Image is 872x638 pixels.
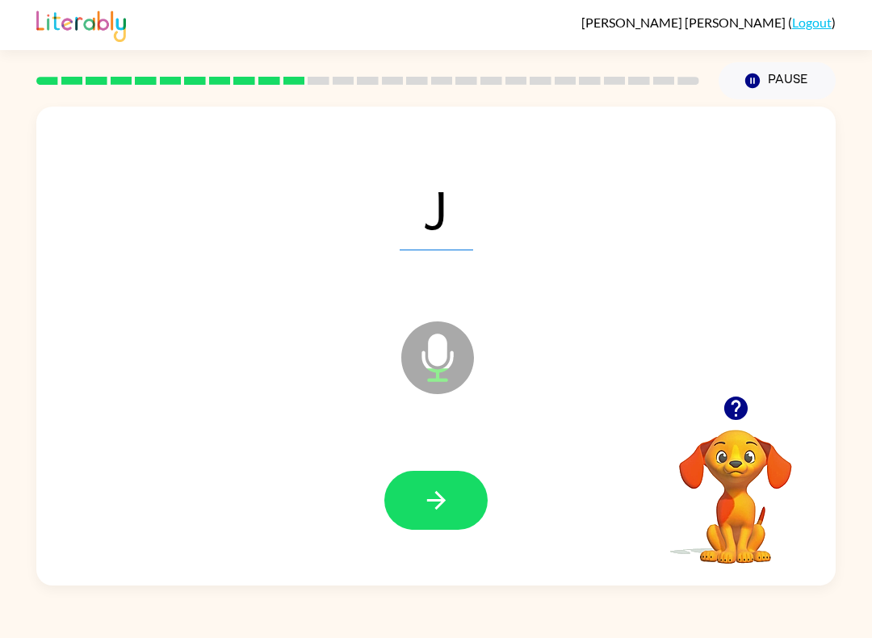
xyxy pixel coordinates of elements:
[581,15,836,30] div: ( )
[792,15,832,30] a: Logout
[581,15,788,30] span: [PERSON_NAME] [PERSON_NAME]
[400,166,473,250] span: J
[719,62,836,99] button: Pause
[36,6,126,42] img: Literably
[655,405,816,566] video: Your browser must support playing .mp4 files to use Literably. Please try using another browser.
